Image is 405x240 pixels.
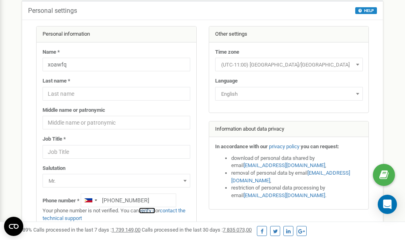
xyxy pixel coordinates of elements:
[231,155,363,169] li: download of personal data shared by email ,
[43,77,70,85] label: Last name *
[43,116,190,129] input: Middle name or patronymic
[218,59,360,71] span: (UTC-11:00) Pacific/Midway
[45,175,187,187] span: Mr.
[223,227,252,233] u: 7 835 073,00
[43,165,65,172] label: Salutation
[33,227,140,233] span: Calls processed in the last 7 days :
[215,58,363,71] span: (UTC-11:00) Pacific/Midway
[209,26,369,42] div: Other settings
[43,87,190,101] input: Last name
[43,135,66,143] label: Job Title *
[378,195,397,214] div: Open Intercom Messenger
[215,48,239,56] label: Time zone
[28,7,77,14] h5: Personal settings
[231,184,363,199] li: restriction of personal data processing by email .
[142,227,252,233] span: Calls processed in the last 30 days :
[215,77,238,85] label: Language
[218,89,360,100] span: English
[231,170,350,184] a: [EMAIL_ADDRESS][DOMAIN_NAME]
[139,208,155,214] a: verify it
[81,194,100,207] div: Telephone country code
[4,217,23,236] button: Open CMP widget
[215,87,363,101] span: English
[43,207,190,222] p: Your phone number is not verified. You can or
[43,145,190,159] input: Job Title
[43,107,105,114] label: Middle name or patronymic
[355,7,377,14] button: HELP
[43,58,190,71] input: Name
[43,208,185,221] a: contact the technical support
[81,194,176,207] input: +1-800-555-55-55
[231,169,363,184] li: removal of personal data by email ,
[209,121,369,137] div: Information about data privacy
[43,174,190,188] span: Mr.
[301,143,339,149] strong: you can request:
[269,143,299,149] a: privacy policy
[112,227,140,233] u: 1 739 149,00
[43,197,79,205] label: Phone number *
[43,48,60,56] label: Name *
[244,192,325,198] a: [EMAIL_ADDRESS][DOMAIN_NAME]
[37,26,196,42] div: Personal information
[215,143,268,149] strong: In accordance with our
[244,162,325,168] a: [EMAIL_ADDRESS][DOMAIN_NAME]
